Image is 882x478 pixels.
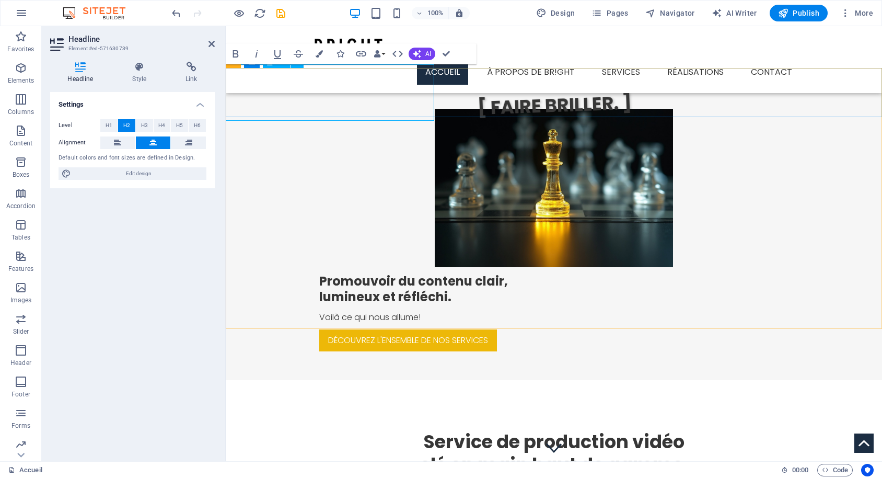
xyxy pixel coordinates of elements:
button: More [836,5,877,21]
p: Favorites [7,45,34,53]
span: H1 [106,119,112,132]
button: H5 [171,119,188,132]
div: Design (Ctrl+Alt+Y) [532,5,579,21]
button: Strikethrough [288,43,308,64]
button: Navigator [641,5,699,21]
span: H2 [278,59,286,65]
p: Forms [11,422,30,430]
span: H5 [176,119,183,132]
button: Italic (Ctrl+I) [247,43,266,64]
span: AI [425,51,431,57]
p: Features [8,265,33,273]
button: H4 [154,119,171,132]
img: Editor Logo [60,7,138,19]
label: Level [59,119,100,132]
button: Colors [309,43,329,64]
h4: Style [115,62,168,84]
i: Reload page [254,7,266,19]
span: Edit design [74,167,203,180]
span: Pages [591,8,628,18]
button: H1 [100,119,118,132]
button: 100% [412,7,449,19]
button: reload [253,7,266,19]
button: Edit design [59,167,206,180]
button: H6 [189,119,206,132]
i: Save (Ctrl+S) [275,7,287,19]
button: H2 [118,119,135,132]
div: Default colors and font sizes are defined in Design. [59,154,206,163]
span: Publish [778,8,819,18]
button: AI Writer [707,5,761,21]
button: Bold (Ctrl+B) [226,43,246,64]
p: Header [10,359,31,367]
h4: Settings [50,92,215,111]
p: Columns [8,108,34,116]
span: H2 [123,119,130,132]
button: Data Bindings [372,43,387,64]
button: Click here to leave preview mode and continue editing [233,7,245,19]
button: Icons [330,43,350,64]
button: H3 [136,119,153,132]
h2: [ FAIRE BRILLER. ] [26,58,631,101]
span: H4 [158,119,165,132]
button: Link [351,43,371,64]
p: Accordion [6,202,36,210]
h6: Session time [781,464,809,476]
span: Design [536,8,575,18]
span: H3 [141,119,148,132]
h4: Headline [50,62,115,84]
button: Usercentrics [861,464,874,476]
i: On resize automatically adjust zoom level to fit chosen device. [455,8,464,18]
a: Click to cancel selection. Double-click to open Pages [8,464,42,476]
button: HTML [388,43,408,64]
span: Navigator [645,8,695,18]
h3: Element #ed-571630739 [68,44,194,53]
p: Elements [8,76,34,85]
button: Underline (Ctrl+U) [268,43,287,64]
button: Design [532,5,579,21]
h6: 100% [427,7,444,19]
button: Pages [587,5,632,21]
p: Footer [11,390,30,399]
button: save [274,7,287,19]
p: Images [10,296,32,304]
span: AI Writer [712,8,757,18]
button: Code [817,464,853,476]
button: AI [409,48,435,60]
button: Confirm (Ctrl+⏎) [436,43,456,64]
button: Publish [770,5,828,21]
p: Slider [13,327,29,336]
p: Content [9,139,32,147]
span: More [840,8,873,18]
span: H6 [194,119,201,132]
h2: Headline [68,35,215,44]
span: : [799,466,801,474]
h4: Link [168,62,215,84]
button: undo [170,7,182,19]
p: Boxes [13,170,30,179]
span: 00 00 [792,464,808,476]
span: Code [822,464,848,476]
p: Tables [11,233,30,242]
label: Alignment [59,136,100,149]
i: Undo: Change level (Ctrl+Z) [170,7,182,19]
